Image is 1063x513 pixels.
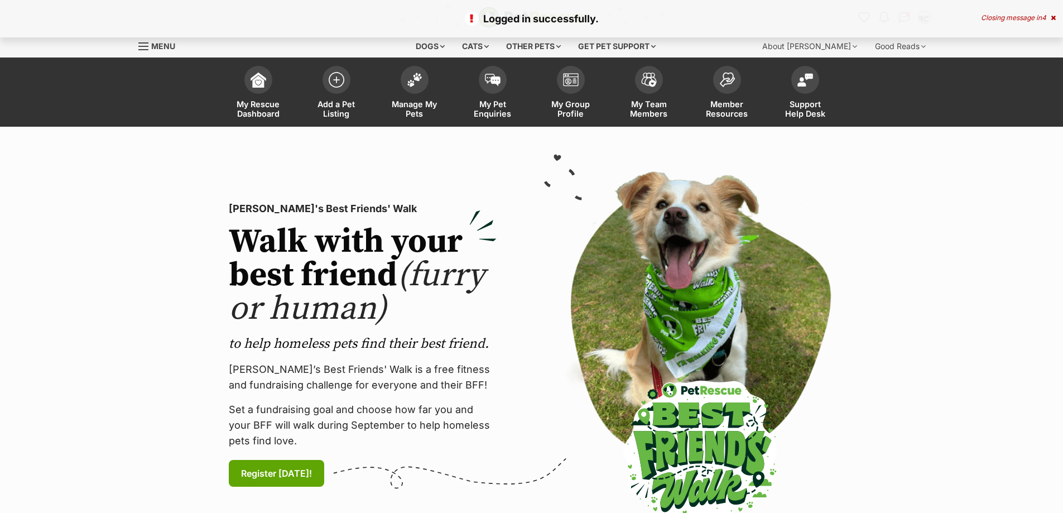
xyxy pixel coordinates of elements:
[229,335,497,353] p: to help homeless pets find their best friend.
[376,60,454,127] a: Manage My Pets
[719,72,735,87] img: member-resources-icon-8e73f808a243e03378d46382f2149f9095a855e16c252ad45f914b54edf8863c.svg
[229,201,497,217] p: [PERSON_NAME]'s Best Friends' Walk
[624,99,674,118] span: My Team Members
[454,35,497,57] div: Cats
[688,60,766,127] a: Member Resources
[408,35,453,57] div: Dogs
[780,99,830,118] span: Support Help Desk
[229,255,485,330] span: (furry or human)
[532,60,610,127] a: My Group Profile
[754,35,865,57] div: About [PERSON_NAME]
[241,467,312,480] span: Register [DATE]!
[546,99,596,118] span: My Group Profile
[563,73,579,87] img: group-profile-icon-3fa3cf56718a62981997c0bc7e787c4b2cf8bcc04b72c1350f741eb67cf2f40e.svg
[570,35,663,57] div: Get pet support
[229,226,497,326] h2: Walk with your best friend
[389,99,440,118] span: Manage My Pets
[454,60,532,127] a: My Pet Enquiries
[138,35,183,55] a: Menu
[229,460,324,487] a: Register [DATE]!
[468,99,518,118] span: My Pet Enquiries
[219,60,297,127] a: My Rescue Dashboard
[233,99,283,118] span: My Rescue Dashboard
[610,60,688,127] a: My Team Members
[329,72,344,88] img: add-pet-listing-icon-0afa8454b4691262ce3f59096e99ab1cd57d4a30225e0717b998d2c9b9846f56.svg
[641,73,657,87] img: team-members-icon-5396bd8760b3fe7c0b43da4ab00e1e3bb1a5d9ba89233759b79545d2d3fc5d0d.svg
[229,402,497,449] p: Set a fundraising goal and choose how far you and your BFF will walk during September to help hom...
[229,362,497,393] p: [PERSON_NAME]’s Best Friends' Walk is a free fitness and fundraising challenge for everyone and t...
[498,35,569,57] div: Other pets
[251,72,266,88] img: dashboard-icon-eb2f2d2d3e046f16d808141f083e7271f6b2e854fb5c12c21221c1fb7104beca.svg
[297,60,376,127] a: Add a Pet Listing
[151,41,175,51] span: Menu
[311,99,362,118] span: Add a Pet Listing
[867,35,934,57] div: Good Reads
[407,73,422,87] img: manage-my-pets-icon-02211641906a0b7f246fdf0571729dbe1e7629f14944591b6c1af311fb30b64b.svg
[797,73,813,87] img: help-desk-icon-fdf02630f3aa405de69fd3d07c3f3aa587a6932b1a1747fa1d2bba05be0121f9.svg
[702,99,752,118] span: Member Resources
[485,74,501,86] img: pet-enquiries-icon-7e3ad2cf08bfb03b45e93fb7055b45f3efa6380592205ae92323e6603595dc1f.svg
[766,60,844,127] a: Support Help Desk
